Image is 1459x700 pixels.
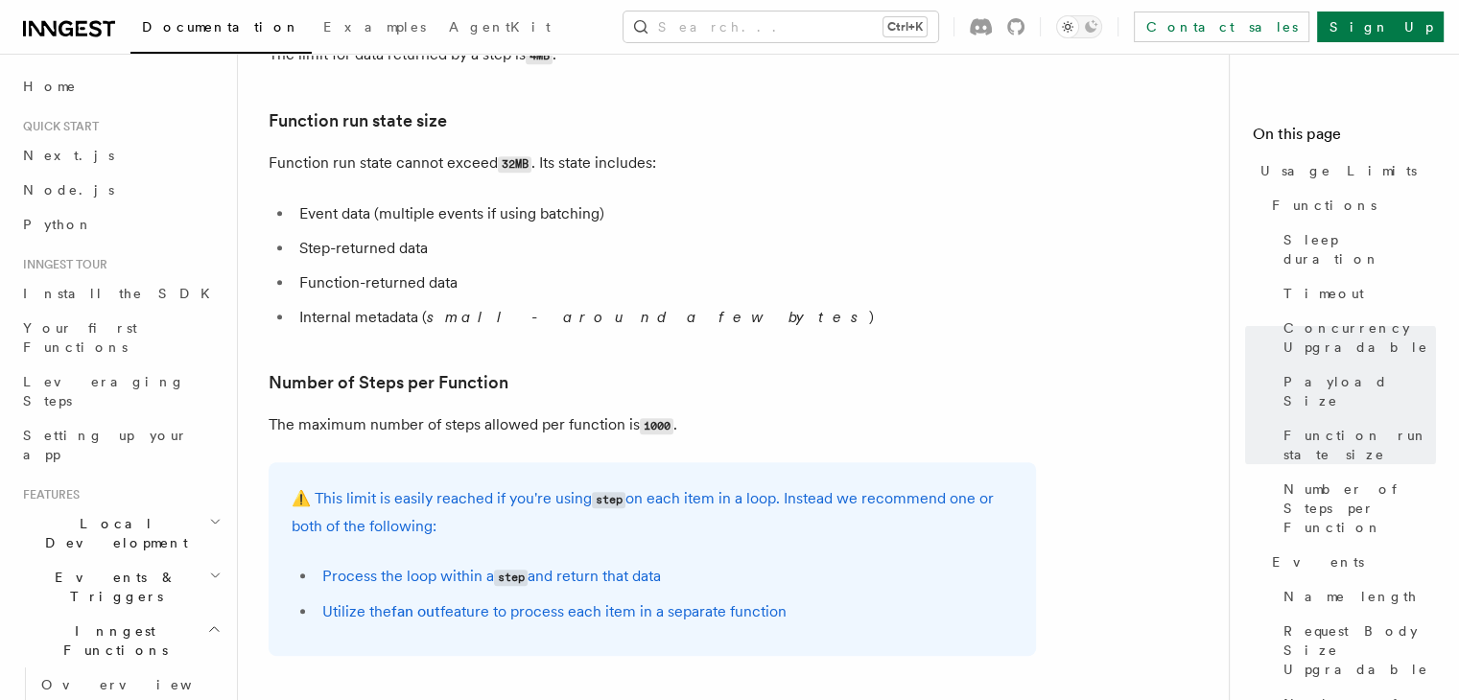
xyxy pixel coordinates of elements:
[15,119,99,134] span: Quick start
[1283,621,1436,679] span: Request Body Size Upgradable
[15,173,225,207] a: Node.js
[23,148,114,163] span: Next.js
[1283,479,1436,537] span: Number of Steps per Function
[15,506,225,560] button: Local Development
[1272,552,1364,572] span: Events
[292,485,1013,540] p: ⚠️ This limit is easily reached if you're using on each item in a loop. Instead we recommend one ...
[1253,123,1436,153] h4: On this page
[23,77,77,96] span: Home
[1276,222,1436,276] a: Sleep duration
[23,428,188,462] span: Setting up your app
[1264,188,1436,222] a: Functions
[269,411,1036,439] p: The maximum number of steps allowed per function is .
[437,6,562,52] a: AgentKit
[1276,311,1436,364] a: Concurrency Upgradable
[427,308,869,326] em: small - around a few bytes
[1283,587,1418,606] span: Name length
[15,257,107,272] span: Inngest tour
[15,514,209,552] span: Local Development
[15,487,80,502] span: Features
[498,156,531,173] code: 32MB
[294,269,1036,296] li: Function-returned data
[23,320,137,355] span: Your first Functions
[1276,276,1436,311] a: Timeout
[15,311,225,364] a: Your first Functions
[23,182,114,198] span: Node.js
[269,369,508,396] a: Number of Steps per Function
[41,677,239,692] span: Overview
[1272,196,1377,215] span: Functions
[1264,545,1436,579] a: Events
[1134,12,1309,42] a: Contact sales
[883,17,927,36] kbd: Ctrl+K
[294,200,1036,227] li: Event data (multiple events if using batching)
[624,12,938,42] button: Search...Ctrl+K
[312,6,437,52] a: Examples
[1283,372,1436,410] span: Payload Size
[317,563,1013,591] li: Process the loop within a and return that data
[130,6,312,54] a: Documentation
[1283,284,1364,303] span: Timeout
[1276,364,1436,418] a: Payload Size
[1260,161,1417,180] span: Usage Limits
[1283,318,1436,357] span: Concurrency Upgradable
[1056,15,1102,38] button: Toggle dark mode
[269,150,1036,177] p: Function run state cannot exceed . Its state includes:
[15,568,209,606] span: Events & Triggers
[323,19,426,35] span: Examples
[1276,614,1436,687] a: Request Body Size Upgradable
[391,602,440,620] a: fan out
[494,570,528,586] code: step
[1276,579,1436,614] a: Name length
[15,69,225,104] a: Home
[269,107,447,134] a: Function run state size
[640,418,673,434] code: 1000
[449,19,551,35] span: AgentKit
[142,19,300,35] span: Documentation
[15,560,225,614] button: Events & Triggers
[1253,153,1436,188] a: Usage Limits
[317,598,1013,625] li: Utilize the feature to process each item in a separate function
[526,48,553,64] code: 4MB
[15,276,225,311] a: Install the SDK
[1317,12,1444,42] a: Sign Up
[1276,418,1436,472] a: Function run state size
[1283,426,1436,464] span: Function run state size
[15,207,225,242] a: Python
[1276,472,1436,545] a: Number of Steps per Function
[15,621,207,660] span: Inngest Functions
[294,235,1036,262] li: Step-returned data
[15,614,225,667] button: Inngest Functions
[23,374,185,408] span: Leveraging Steps
[294,304,1036,331] li: Internal metadata ( )
[23,217,93,232] span: Python
[23,286,222,301] span: Install the SDK
[15,364,225,418] a: Leveraging Steps
[269,41,1036,69] p: The limit for data returned by a step is .
[15,418,225,472] a: Setting up your app
[1283,230,1436,268] span: Sleep duration
[592,492,625,508] code: step
[15,138,225,173] a: Next.js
